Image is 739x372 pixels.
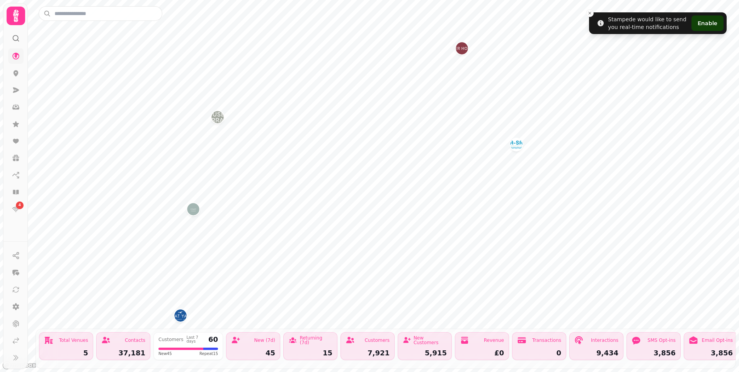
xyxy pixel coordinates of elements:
[689,350,733,357] div: 3,856
[158,337,184,342] div: Customers
[187,203,199,218] div: Map marker
[300,336,332,345] div: Returning (7d)
[608,15,688,31] div: Stampede would like to send you real-time notifications
[187,336,205,343] div: Last 7 days
[2,361,36,370] a: Mapbox logo
[586,9,594,17] button: Close toast
[288,350,332,357] div: 15
[174,309,187,322] button: Boat Yard
[364,338,390,343] div: Customers
[691,15,724,31] button: Enable
[510,138,523,153] div: Map marker
[44,350,88,357] div: 5
[231,350,275,357] div: 45
[158,351,172,357] span: New 45
[591,338,618,343] div: Interactions
[510,138,523,151] button: Boardwalk
[456,42,468,55] button: River House
[187,203,199,215] button: Coast
[702,338,733,343] div: Email Opt-ins
[8,201,24,217] a: 4
[460,350,504,357] div: £0
[59,338,88,343] div: Total Venues
[208,336,218,343] div: 60
[632,350,676,357] div: 3,856
[532,338,561,343] div: Transactions
[211,111,224,126] div: Map marker
[199,351,218,357] span: Repeat 15
[211,111,224,123] button: House of Darrach
[456,42,468,57] div: Map marker
[414,336,447,345] div: New Customers
[484,338,504,343] div: Revenue
[403,350,447,357] div: 5,915
[647,338,676,343] div: SMS Opt-ins
[125,338,145,343] div: Contacts
[574,350,618,357] div: 9,434
[254,338,275,343] div: New (7d)
[517,350,561,357] div: 0
[346,350,390,357] div: 7,921
[19,203,21,208] span: 4
[101,350,145,357] div: 37,181
[174,309,187,324] div: Map marker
